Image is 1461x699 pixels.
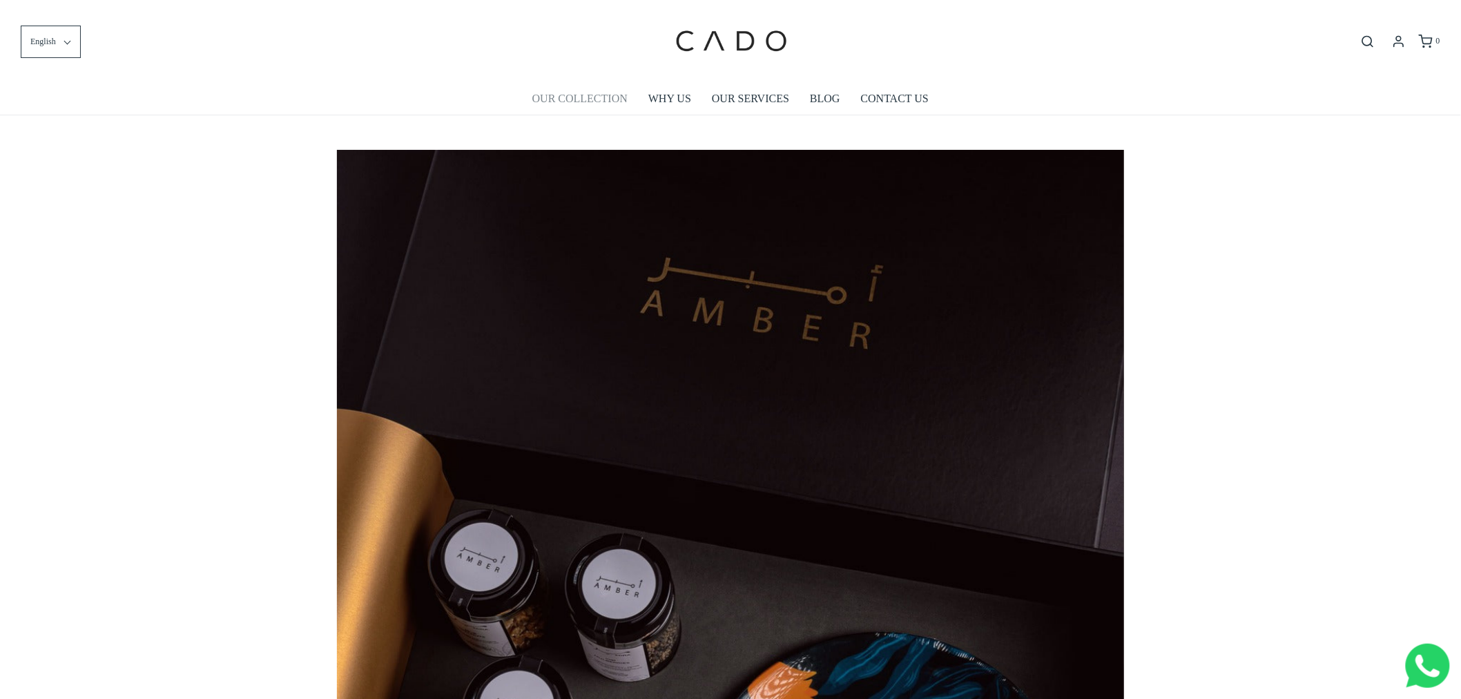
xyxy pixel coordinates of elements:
[712,83,789,115] a: OUR SERVICES
[30,35,56,48] span: English
[394,115,459,126] span: Number of gifts
[21,26,81,58] button: English
[810,83,840,115] a: BLOG
[1355,34,1380,49] button: Open search bar
[648,83,691,115] a: WHY US
[1436,36,1440,46] span: 0
[1406,644,1450,688] img: Whatsapp
[861,83,929,115] a: CONTACT US
[394,1,438,12] span: Last name
[1418,35,1440,48] a: 0
[532,83,628,115] a: OUR COLLECTION
[672,10,789,73] img: cadogifting
[394,58,462,69] span: Company name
